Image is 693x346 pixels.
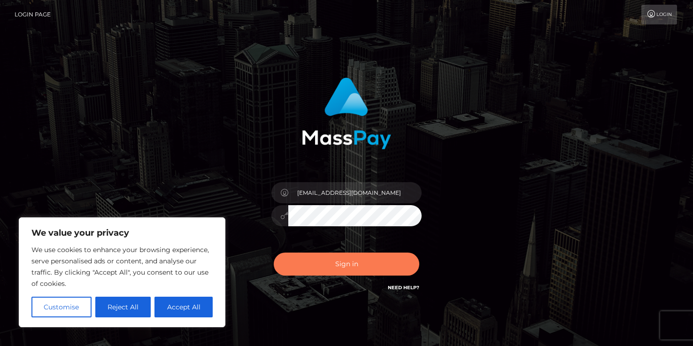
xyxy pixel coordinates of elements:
[288,182,422,203] input: Username...
[95,297,151,317] button: Reject All
[31,227,213,238] p: We value your privacy
[641,5,677,24] a: Login
[302,77,391,149] img: MassPay Login
[19,217,225,327] div: We value your privacy
[388,284,419,291] a: Need Help?
[154,297,213,317] button: Accept All
[31,244,213,289] p: We use cookies to enhance your browsing experience, serve personalised ads or content, and analys...
[15,5,51,24] a: Login Page
[274,253,419,276] button: Sign in
[31,297,92,317] button: Customise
